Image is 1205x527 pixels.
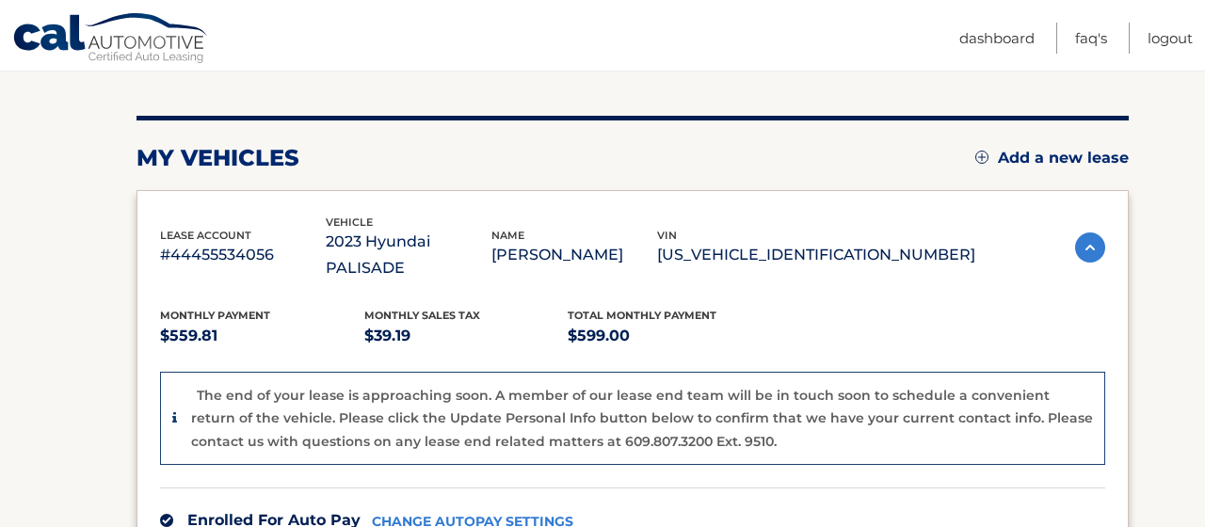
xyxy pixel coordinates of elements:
[191,387,1093,450] p: The end of your lease is approaching soon. A member of our lease end team will be in touch soon t...
[1075,232,1105,263] img: accordion-active.svg
[160,323,364,349] p: $559.81
[568,323,772,349] p: $599.00
[491,229,524,242] span: name
[364,323,569,349] p: $39.19
[975,151,988,164] img: add.svg
[160,514,173,527] img: check.svg
[657,242,975,268] p: [US_VEHICLE_IDENTIFICATION_NUMBER]
[1075,23,1107,54] a: FAQ's
[326,229,491,281] p: 2023 Hyundai PALISADE
[491,242,657,268] p: [PERSON_NAME]
[959,23,1035,54] a: Dashboard
[657,229,677,242] span: vin
[364,309,480,322] span: Monthly sales Tax
[137,144,299,172] h2: my vehicles
[975,149,1129,168] a: Add a new lease
[160,242,326,268] p: #44455534056
[326,216,373,229] span: vehicle
[568,309,716,322] span: Total Monthly Payment
[160,229,251,242] span: lease account
[12,12,210,67] a: Cal Automotive
[160,309,270,322] span: Monthly Payment
[1148,23,1193,54] a: Logout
